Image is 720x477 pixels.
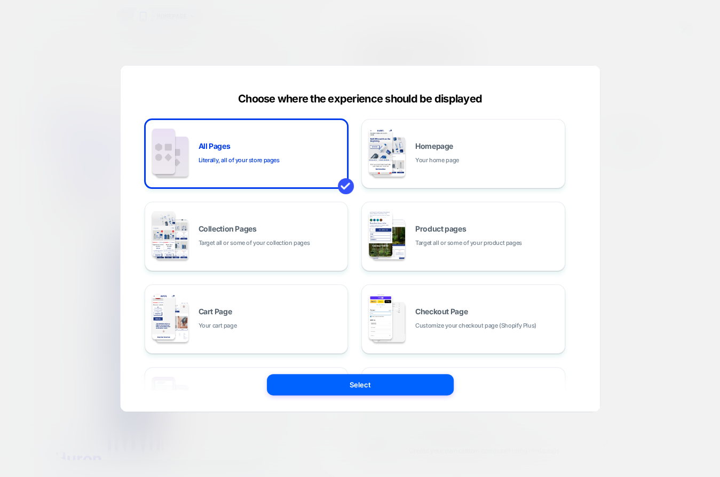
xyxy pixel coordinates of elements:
span: Customize your checkout page (Shopify Plus) [415,321,536,331]
a: Search [52,162,61,172]
span: Homepage [415,142,453,150]
span: Product pages [415,225,466,233]
img: Huron brand logo [52,184,110,431]
span: Your home page [415,155,459,165]
span: Navigation [4,163,38,171]
div: Choose where the experience should be displayed [121,92,600,105]
a: Shop All + [21,121,60,131]
a: Subscribe [21,131,59,141]
span: Checkout Page [415,308,468,315]
button: Select [267,374,454,395]
span: Target all or some of your product pages [415,238,522,248]
a: Bundle Builder [21,141,76,152]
